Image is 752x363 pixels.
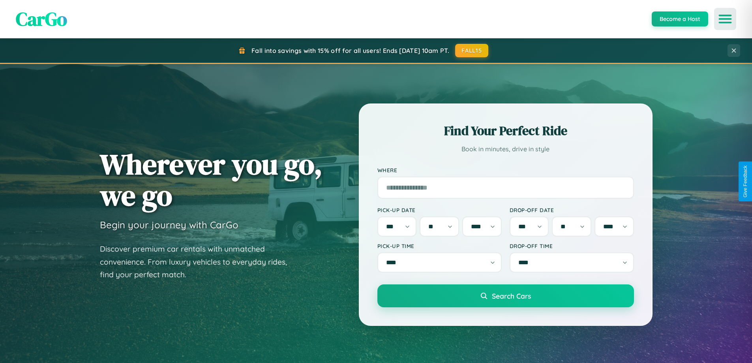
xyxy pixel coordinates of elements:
[100,149,323,211] h1: Wherever you go, we go
[510,243,634,249] label: Drop-off Time
[377,167,634,173] label: Where
[714,8,736,30] button: Open menu
[251,47,449,55] span: Fall into savings with 15% off for all users! Ends [DATE] 10am PT.
[100,243,297,281] p: Discover premium car rentals with unmatched convenience. From luxury vehicles to everyday rides, ...
[377,143,634,155] p: Book in minutes, drive in style
[377,122,634,139] h2: Find Your Perfect Ride
[492,292,531,300] span: Search Cars
[652,11,708,26] button: Become a Host
[510,207,634,213] label: Drop-off Date
[377,207,502,213] label: Pick-up Date
[743,166,748,197] div: Give Feedback
[377,243,502,249] label: Pick-up Time
[100,219,238,231] h3: Begin your journey with CarGo
[455,44,488,57] button: FALL15
[377,284,634,307] button: Search Cars
[16,6,67,32] span: CarGo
